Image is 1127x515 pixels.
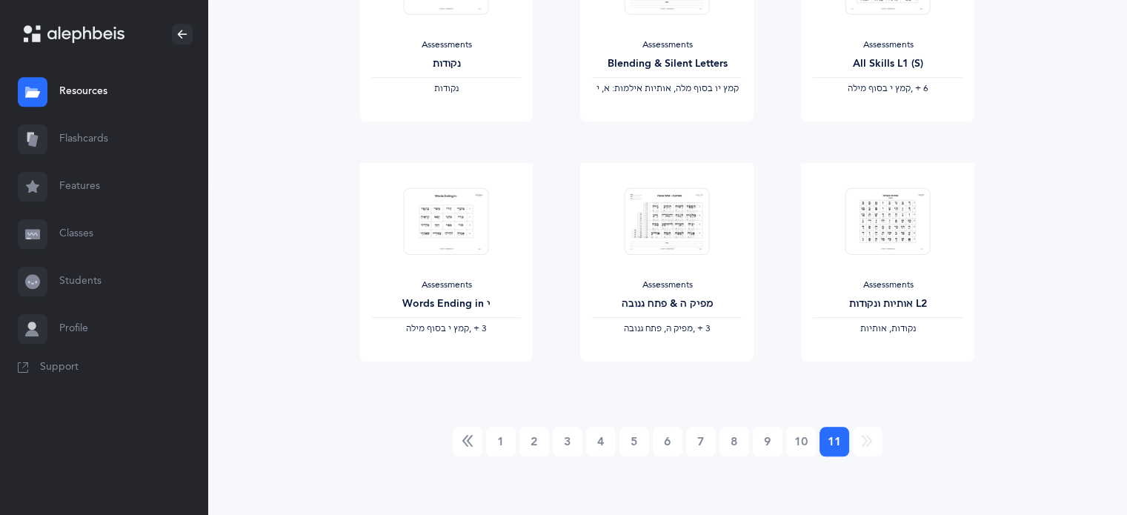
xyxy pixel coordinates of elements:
[813,296,963,312] div: אותיות ונקודות L2
[453,427,482,456] a: Previous
[813,279,963,291] div: Assessments
[592,56,742,72] div: Blending & Silent Letters
[592,39,742,51] div: Assessments
[592,296,742,312] div: מפיק ה & פתח גנובה
[820,427,849,456] a: 11
[372,323,522,335] div: ‪, + 3‬
[486,427,516,456] a: 1
[848,83,911,93] span: ‫קמץ י בסוף מילה‬
[719,427,749,456] a: 8
[586,427,616,456] a: 4
[596,83,738,93] span: ‫קמץ יו בסוף מלה, אותיות אילמות: א, י‬
[592,323,742,335] div: ‪, + 3‬
[624,323,693,333] span: ‫מפיק הּ, פתח גנובה‬
[404,187,489,255] img: Test_Form_-_Words_Ending_in_Yud_thumbnail_1683462364.png
[625,187,710,255] img: Test_Form-%D7%A4%D7%AA%D7%97_%D7%92%D7%A0%D7%95%D7%91%D7%94_-_%D7%9E%D7%A4%D7%99%D7%A7_%D7%94_thu...
[372,39,522,51] div: Assessments
[619,427,649,456] a: 5
[786,427,816,456] a: 10
[653,427,682,456] a: 6
[686,427,716,456] a: 7
[372,279,522,291] div: Assessments
[434,83,459,93] span: ‫נקודות‬
[592,279,742,291] div: Assessments
[519,427,549,456] a: 2
[860,323,916,333] span: ‫נקודות, אותיות‬
[845,187,931,255] img: Test_Form_-_%D7%90%D7%95%D7%AA%D7%99%D7%95%D7%AA_%D7%95%D7%A0%D7%A7%D7%95%D7%93%D7%95%D7%AA_L2_th...
[813,39,963,51] div: Assessments
[372,56,522,72] div: נקודות
[753,427,782,456] a: 9
[813,83,963,95] div: ‪, + 6‬
[40,360,79,375] span: Support
[813,56,963,72] div: All Skills L1 (S)
[372,296,522,312] div: Words Ending in י
[406,323,469,333] span: ‫קמץ י בסוף מילה‬
[553,427,582,456] a: 3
